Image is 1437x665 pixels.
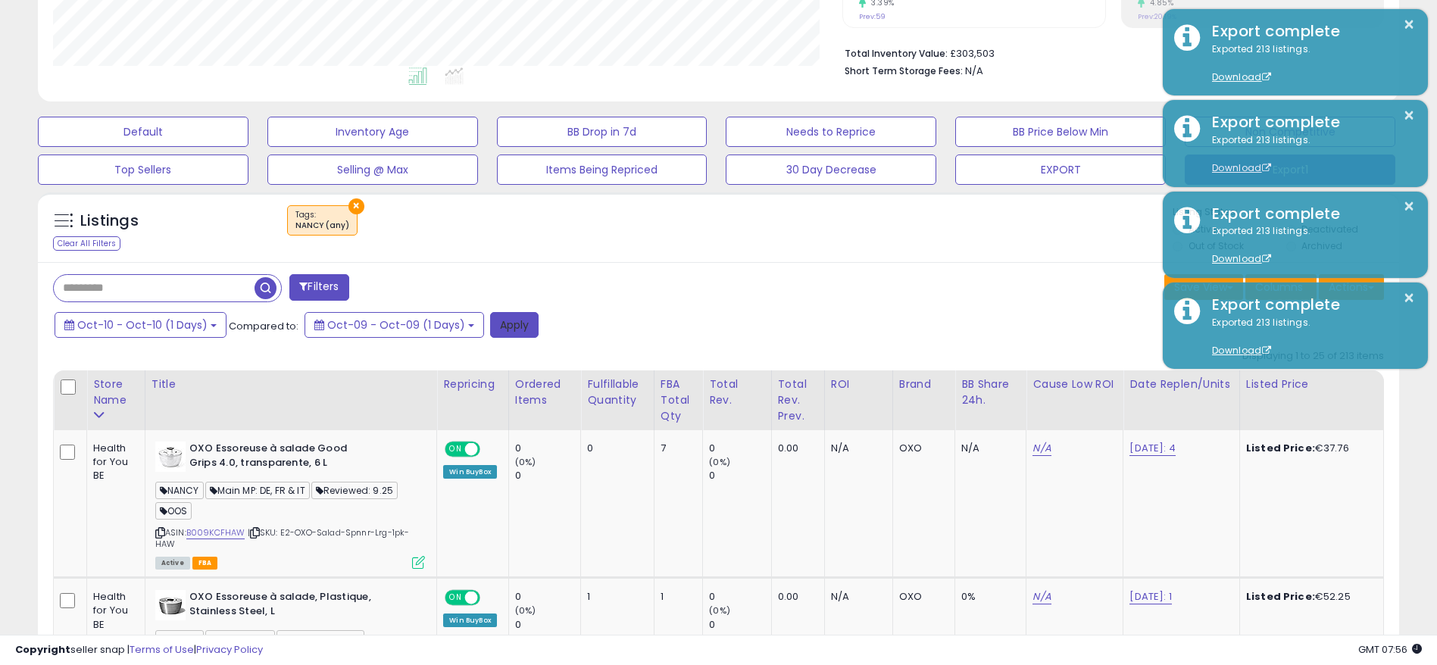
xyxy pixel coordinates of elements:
[661,590,691,604] div: 1
[155,442,186,472] img: 31KbxIzuPAL._SL40_.jpg
[55,312,226,338] button: Oct-10 - Oct-10 (1 Days)
[490,312,539,338] button: Apply
[726,155,936,185] button: 30 Day Decrease
[155,526,410,549] span: | SKU: E2-OXO-Salad-Spnnr-Lrg-1pk-HAW
[38,155,248,185] button: Top Sellers
[515,590,580,604] div: 0
[1201,224,1417,267] div: Exported 213 listings.
[961,590,1014,604] div: 0%
[1138,12,1176,21] small: Prev: 20.19%
[443,613,497,627] div: Win BuyBox
[515,442,580,455] div: 0
[155,590,186,620] img: 31+2XGbvNDL._SL40_.jpg
[130,642,194,657] a: Terms of Use
[205,482,310,499] span: Main MP: DE, FR & IT
[955,155,1166,185] button: EXPORT
[497,155,708,185] button: Items Being Repriced
[15,643,263,657] div: seller snap | |
[961,376,1020,408] div: BB Share 24h.
[1358,642,1422,657] span: 2025-10-12 07:56 GMT
[1129,589,1171,604] a: [DATE]: 1
[1123,370,1240,430] th: CSV column name: cust_attr_4_Date Replen/Units
[229,319,298,333] span: Compared to:
[1403,106,1415,125] button: ×
[709,604,730,617] small: (0%)
[1032,441,1051,456] a: N/A
[93,376,139,408] div: Store Name
[515,618,580,632] div: 0
[1246,589,1315,604] b: Listed Price:
[1129,376,1233,392] div: Date Replen/Units
[1246,442,1372,455] div: €37.76
[709,590,770,604] div: 0
[1246,376,1377,392] div: Listed Price
[587,442,642,455] div: 0
[1201,20,1417,42] div: Export complete
[1032,376,1117,392] div: Cause Low ROI
[446,592,465,604] span: ON
[709,442,770,455] div: 0
[155,442,426,567] div: ASIN:
[1246,441,1315,455] b: Listed Price:
[155,482,204,499] span: NANCY
[1026,370,1123,430] th: CSV column name: cust_attr_5_Cause Low ROI
[778,590,813,604] div: 0.00
[515,469,580,482] div: 0
[348,198,364,214] button: ×
[1032,589,1051,604] a: N/A
[845,43,1373,61] li: £303,503
[709,469,770,482] div: 0
[196,642,263,657] a: Privacy Policy
[289,274,348,301] button: Filters
[778,442,813,455] div: 0.00
[15,642,70,657] strong: Copyright
[478,592,502,604] span: OFF
[1201,316,1417,358] div: Exported 213 listings.
[845,64,963,77] b: Short Term Storage Fees:
[155,502,192,520] span: OOS
[899,590,943,604] div: OXO
[709,618,770,632] div: 0
[295,209,349,232] span: Tags :
[1403,289,1415,308] button: ×
[961,442,1014,455] div: N/A
[515,456,536,468] small: (0%)
[478,443,502,456] span: OFF
[53,236,120,251] div: Clear All Filters
[446,443,465,456] span: ON
[1255,279,1303,295] span: Columns
[186,526,245,539] a: B009KCFHAW
[1129,441,1175,456] a: [DATE]: 4
[1212,344,1271,357] a: Download
[1201,133,1417,176] div: Exported 213 listings.
[845,47,948,60] b: Total Inventory Value:
[859,12,886,21] small: Prev: 59
[1212,161,1271,174] a: Download
[726,117,936,147] button: Needs to Reprice
[709,376,764,408] div: Total Rev.
[93,442,133,483] div: Health for You BE
[1201,294,1417,316] div: Export complete
[965,64,983,78] span: N/A
[1246,590,1372,604] div: €52.25
[267,117,478,147] button: Inventory Age
[38,117,248,147] button: Default
[327,317,465,332] span: Oct-09 - Oct-09 (1 Days)
[155,557,190,570] span: All listings currently available for purchase on Amazon
[1212,252,1271,265] a: Download
[189,590,373,622] b: OXO Essoreuse à salade, Plastique, Stainless Steel, L
[899,442,943,455] div: OXO
[152,376,431,392] div: Title
[1403,15,1415,34] button: ×
[587,590,642,604] div: 1
[778,376,818,424] div: Total Rev. Prev.
[497,117,708,147] button: BB Drop in 7d
[1201,42,1417,85] div: Exported 213 listings.
[1212,70,1271,83] a: Download
[189,442,373,473] b: OXO Essoreuse à salade Good Grips 4.0, transparente, 6 L
[1403,197,1415,216] button: ×
[305,312,484,338] button: Oct-09 - Oct-09 (1 Days)
[77,317,208,332] span: Oct-10 - Oct-10 (1 Days)
[831,442,881,455] div: N/A
[515,604,536,617] small: (0%)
